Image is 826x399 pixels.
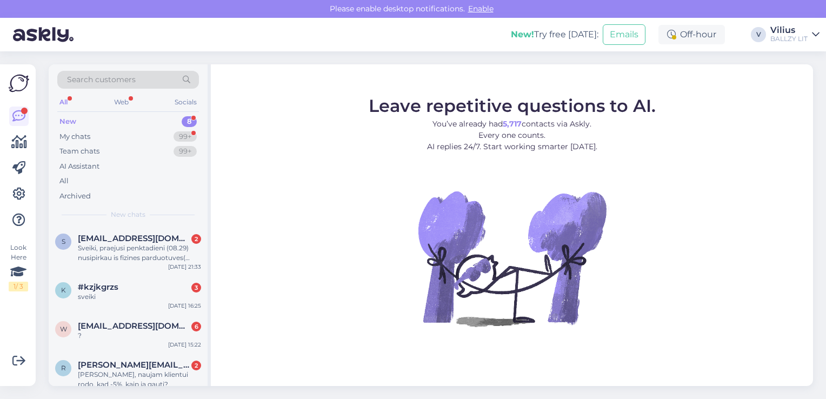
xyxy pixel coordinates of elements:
[61,364,66,372] span: r
[503,118,522,128] b: 5,717
[78,292,201,302] div: sveiki
[9,282,28,291] div: 1 / 3
[59,146,99,157] div: Team chats
[78,360,190,370] span: r.peckute@gmail.com
[174,146,197,157] div: 99+
[415,161,609,355] img: No Chat active
[59,116,76,127] div: New
[59,131,90,142] div: My chats
[78,370,201,389] div: [PERSON_NAME], naujam klientui rodo, kad -5%, kaip ją gauti?
[59,191,91,202] div: Archived
[770,26,808,35] div: Vilius
[61,286,66,294] span: k
[59,176,69,187] div: All
[168,263,201,271] div: [DATE] 21:33
[172,95,199,109] div: Socials
[112,95,131,109] div: Web
[59,161,99,172] div: AI Assistant
[751,27,766,42] div: V
[168,341,201,349] div: [DATE] 15:22
[658,25,725,44] div: Off-hour
[67,74,136,85] span: Search customers
[9,243,28,291] div: Look Here
[191,234,201,244] div: 2
[182,116,197,127] div: 8
[78,331,201,341] div: ?
[603,24,645,45] button: Emails
[111,210,145,220] span: New chats
[511,29,534,39] b: New!
[174,131,197,142] div: 99+
[78,243,201,263] div: Sveiki, praejusi penktadieni (08.29) nusipirkau is fizines parduotuves( Klaipedoje ) new balance ...
[191,283,201,292] div: 3
[770,35,808,43] div: BALLZY LIT
[9,73,29,94] img: Askly Logo
[78,282,118,292] span: #kzjkgrzs
[770,26,820,43] a: ViliusBALLZY LIT
[511,28,598,41] div: Try free [DATE]:
[60,325,67,333] span: w
[191,361,201,370] div: 2
[168,302,201,310] div: [DATE] 16:25
[465,4,497,14] span: Enable
[78,321,190,331] span: wanabi@gmail.com
[191,322,201,331] div: 6
[62,237,65,245] span: s
[369,95,656,116] span: Leave repetitive questions to AI.
[57,95,70,109] div: All
[369,118,656,152] p: You’ve already had contacts via Askly. Every one counts. AI replies 24/7. Start working smarter [...
[78,234,190,243] span: sauluzeee1999@gmail.com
